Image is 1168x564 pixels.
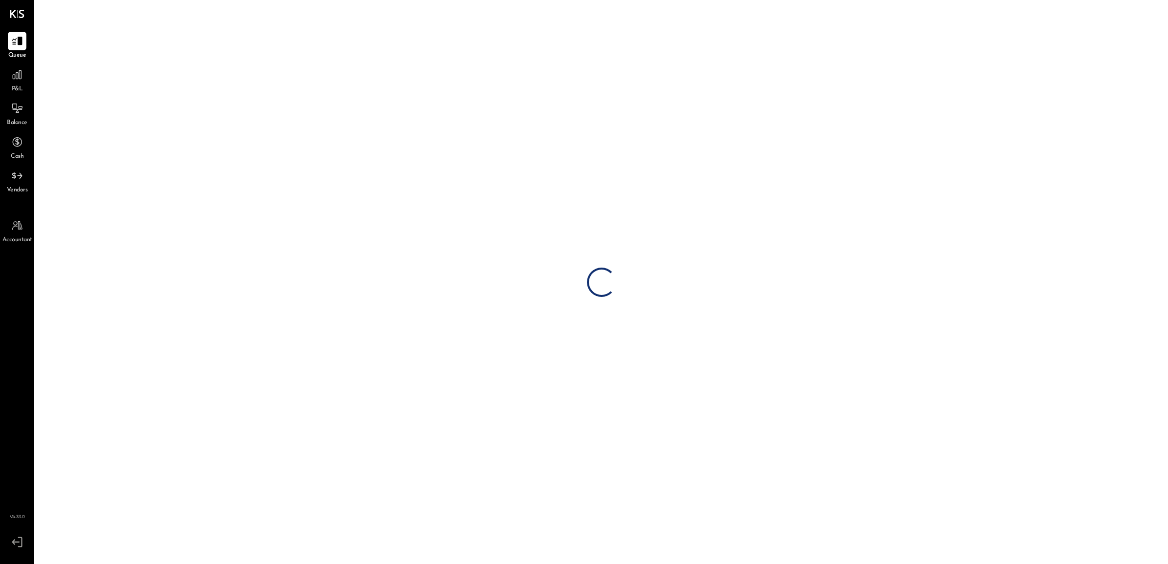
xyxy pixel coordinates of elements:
[11,152,23,161] span: Cash
[12,85,23,94] span: P&L
[8,51,26,60] span: Queue
[2,236,32,245] span: Accountant
[7,119,27,127] span: Balance
[0,133,34,161] a: Cash
[0,99,34,127] a: Balance
[7,186,28,195] span: Vendors
[0,216,34,245] a: Accountant
[0,32,34,60] a: Queue
[0,65,34,94] a: P&L
[0,167,34,195] a: Vendors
